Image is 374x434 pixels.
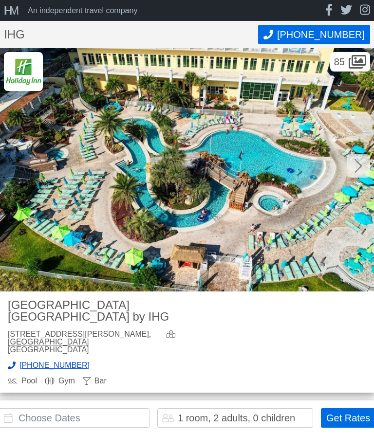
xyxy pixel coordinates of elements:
div: 85 [330,52,370,72]
a: [GEOGRAPHIC_DATA] [GEOGRAPHIC_DATA] [8,338,89,354]
span: [PHONE_NUMBER] [277,29,365,40]
span: [PHONE_NUMBER] [19,362,90,369]
span: H [4,4,9,17]
div: [STREET_ADDRESS][PERSON_NAME], [8,330,159,354]
span: M [9,4,16,17]
div: Bar [83,377,107,385]
h2: [GEOGRAPHIC_DATA] [GEOGRAPHIC_DATA] by IHG [8,299,179,323]
a: instagram [360,4,370,17]
a: HM [4,5,24,17]
div: Gym [45,377,75,385]
img: IHG [4,52,43,91]
button: Call [258,25,370,44]
a: twitter [340,4,352,17]
h1: IHG [4,29,258,40]
div: An independent travel company [28,7,137,15]
a: view map [167,330,179,354]
div: Pool [8,377,37,385]
a: facebook [325,4,333,17]
div: 1 room, 2 adults, 0 children [178,413,295,423]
